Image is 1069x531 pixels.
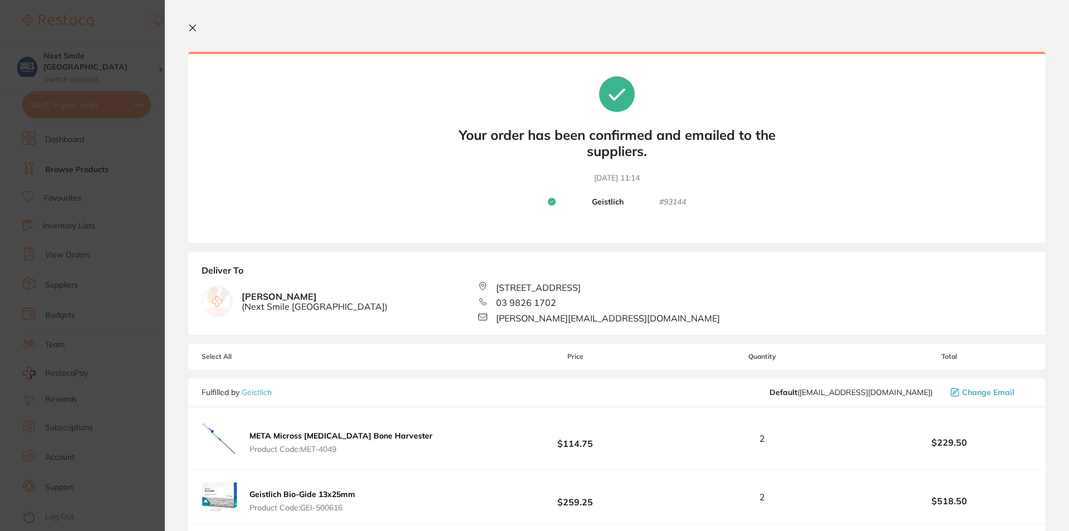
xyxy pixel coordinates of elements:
[450,127,784,159] b: Your order has been confirmed and emailed to the suppliers.
[202,479,237,515] img: N2VzcnZ6MQ
[202,416,237,461] img: bm1qZThyaQ
[659,353,866,361] span: Quantity
[496,313,720,323] span: [PERSON_NAME][EMAIL_ADDRESS][DOMAIN_NAME]
[242,387,272,397] a: Geistlich
[249,431,433,441] b: META Micross [MEDICAL_DATA] Bone Harvester
[492,487,658,508] b: $259.25
[492,428,658,449] b: $114.75
[246,431,436,454] button: META Micross [MEDICAL_DATA] Bone Harvester Product Code:MET-4049
[246,489,359,513] button: Geistlich Bio-Gide 13x25mm Product Code:GEI-500616
[659,197,686,207] small: # 93144
[202,353,313,361] span: Select All
[962,388,1014,397] span: Change Email
[592,197,624,207] b: Geistlich
[202,265,1032,282] b: Deliver To
[249,503,355,512] span: Product Code: GEI-500616
[249,445,433,454] span: Product Code: MET-4049
[202,286,232,316] img: empty.jpg
[496,298,556,308] span: 03 9826 1702
[866,437,1032,447] b: $229.50
[769,388,933,397] span: info@geistlich.com.au
[866,353,1032,361] span: Total
[866,496,1032,506] b: $518.50
[759,433,765,444] span: 2
[492,353,658,361] span: Price
[759,492,765,502] span: 2
[202,388,272,397] p: Fulfilled by
[947,387,1032,397] button: Change Email
[769,387,797,397] b: Default
[242,291,388,312] b: [PERSON_NAME]
[496,282,581,293] span: [STREET_ADDRESS]
[242,301,388,311] span: ( Next Smile [GEOGRAPHIC_DATA] )
[249,489,355,499] b: Geistlich Bio-Gide 13x25mm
